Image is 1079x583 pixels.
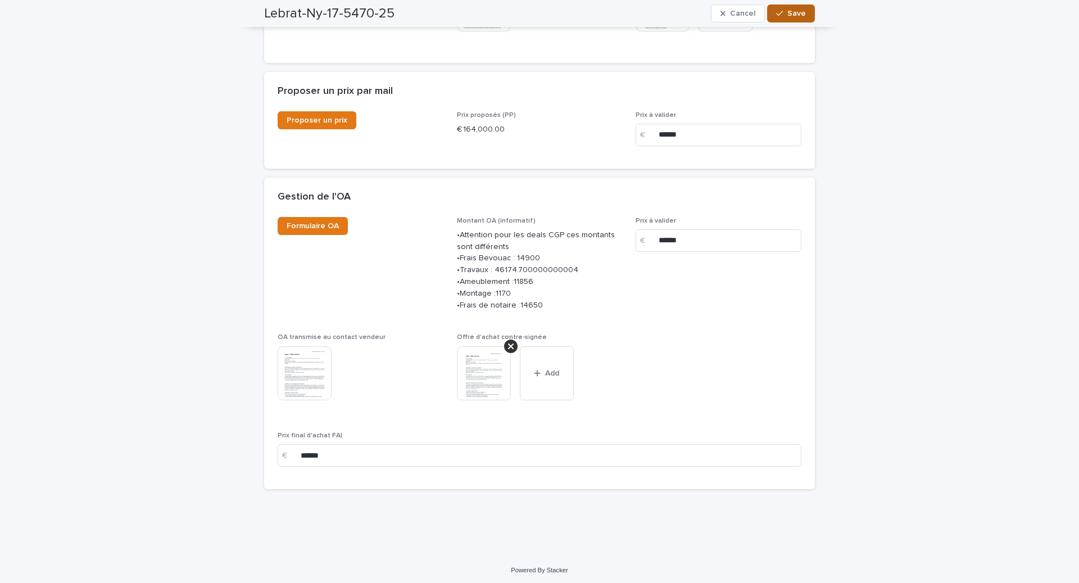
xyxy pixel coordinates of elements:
span: OA transmise au contact vendeur [278,334,386,341]
span: Montant OA (informatif) [457,218,536,224]
div: € [278,444,300,467]
p: € 164,000.00 [457,124,623,135]
button: Add [520,346,574,400]
span: Cancel [730,10,755,17]
button: Save [767,4,815,22]
span: Save [787,10,806,17]
span: Prix à valider [636,112,676,119]
p: •Attention pour les deals CGP ces montants sont différents •Frais Bevouac : 14900 •Travaux : 4617... [457,229,623,311]
button: Cancel [711,4,765,22]
h2: Lebrat-Ny-17-5470-25 [264,6,395,22]
a: Formulaire OA [278,217,348,235]
span: Offre d'achat contre-signée [457,334,547,341]
span: Add [545,369,559,377]
span: Prix à valider [636,218,676,224]
span: Prix final d'achat FAI [278,432,342,439]
div: € [636,229,658,252]
div: € [636,124,658,146]
h2: Gestion de l'OA [278,191,351,204]
a: Powered By Stacker [511,567,568,573]
h2: Proposer un prix par mail [278,85,393,98]
span: Formulaire OA [287,222,339,230]
span: Proposer un prix [287,116,347,124]
span: Prix proposés (PP) [457,112,516,119]
a: Proposer un prix [278,111,356,129]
